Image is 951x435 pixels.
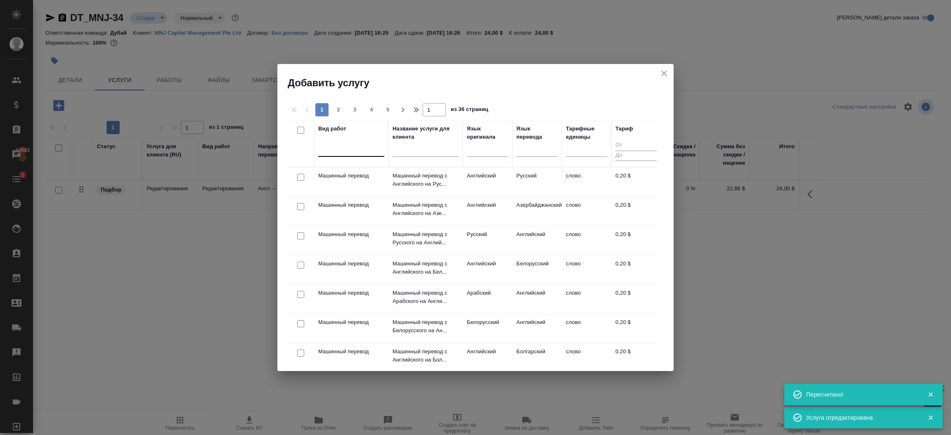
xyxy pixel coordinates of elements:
td: Русский [512,168,562,196]
td: Английский [463,168,512,196]
p: Машинный перевод с Белорусского на Ан... [393,318,459,335]
td: 0,20 $ [611,255,661,284]
div: Услуга отредактирована [806,414,915,422]
p: Машинный перевод с Английского на Рус... [393,172,459,188]
button: 2 [332,103,345,116]
span: 5 [381,106,395,114]
div: Тариф [615,125,633,133]
input: От [615,140,657,151]
div: Язык оригинала [467,125,508,141]
p: Машинный перевод [318,201,384,209]
div: Название услуги для клиента [393,125,459,141]
td: 0,20 $ [611,285,661,314]
span: 2 [332,106,345,114]
p: Машинный перевод [318,318,384,326]
td: Английский [512,314,562,343]
td: 0,20 $ [611,168,661,196]
td: Белорусский [463,314,512,343]
td: Английский [463,343,512,372]
button: Закрыть [922,391,939,398]
td: слово [562,168,611,196]
td: 0,20 $ [611,343,661,372]
td: слово [562,197,611,226]
td: 0,20 $ [611,314,661,343]
div: Тарифные единицы [566,125,607,141]
button: 3 [348,103,362,116]
div: Язык перевода [516,125,558,141]
td: Английский [463,255,512,284]
td: Арабский [463,285,512,314]
td: слово [562,255,611,284]
p: Машинный перевод с Английского на Бол... [393,348,459,364]
div: Пересчитано! [806,390,915,399]
span: из 36 страниц [451,104,488,116]
td: слово [562,314,611,343]
span: 4 [365,106,378,114]
p: Машинный перевод [318,230,384,239]
td: Английский [512,226,562,255]
p: Машинный перевод с Русского на Англий... [393,230,459,247]
button: 5 [381,103,395,116]
p: Машинный перевод [318,289,384,297]
h2: Добавить услугу [288,76,674,90]
td: слово [562,226,611,255]
button: Закрыть [922,414,939,421]
p: Машинный перевод с Английского на Бел... [393,260,459,276]
td: Английский [512,285,562,314]
p: Машинный перевод с Арабского на Англи... [393,289,459,305]
p: Машинный перевод [318,172,384,180]
td: 0,20 $ [611,197,661,226]
td: 0,20 $ [611,226,661,255]
td: слово [562,285,611,314]
p: Машинный перевод [318,348,384,356]
td: Русский [463,226,512,255]
p: Машинный перевод [318,260,384,268]
div: Вид работ [318,125,346,133]
button: 4 [365,103,378,116]
button: close [658,67,670,80]
td: Болгарский [512,343,562,372]
td: Английский [463,197,512,226]
span: 3 [348,106,362,114]
td: Азербайджанский [512,197,562,226]
td: слово [562,343,611,372]
p: Машинный перевод с Английского на Азе... [393,201,459,217]
input: До [615,151,657,161]
td: Белорусский [512,255,562,284]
